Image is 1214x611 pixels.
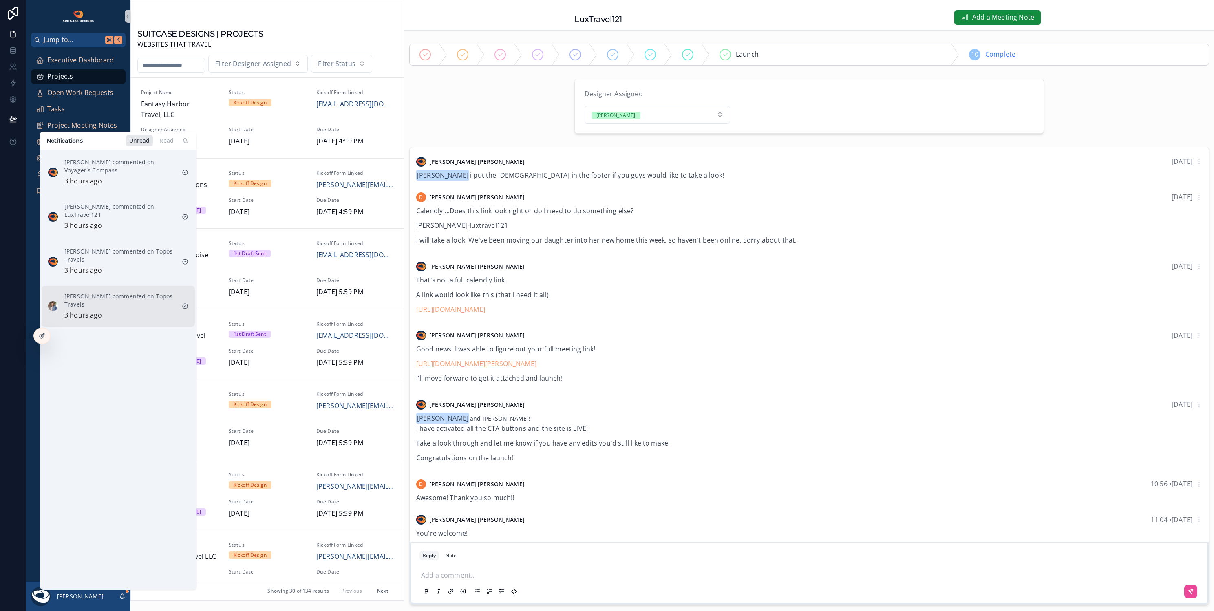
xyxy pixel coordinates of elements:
a: [URL][DOMAIN_NAME][PERSON_NAME] [416,359,536,368]
span: D [419,481,423,487]
p: Calendly ...Does this link look right or do I need to do something else? [416,206,1202,216]
span: [DATE] [229,438,307,448]
a: References [31,183,126,198]
a: Project NameThrive Global Travel LLCStatusKickoff DesignKickoff Form Linked[PERSON_NAME][EMAIL_AD... [131,530,404,600]
a: Open Work Requests [31,86,126,100]
a: Project NameFantasy Harbor Travel, LLCStatusKickoff DesignKickoff Form Linked[EMAIL_ADDRESS][DOMA... [131,78,404,158]
span: Kickoff Form Linked [316,321,394,327]
span: [DATE] 4:59 PM [316,207,394,217]
p: [PERSON_NAME] commented on Voyager's Compass [64,158,175,174]
p: [PERSON_NAME]-luxtravel121 [416,221,1202,230]
div: 1st Draft Sent [234,331,266,338]
span: Filter Designer Assigned [215,59,291,69]
span: Add a Meeting Note [972,12,1034,23]
div: scrollable content [26,47,130,209]
span: Fantasy Harbor Travel, LLC [141,99,219,120]
span: Jump to... [44,35,102,45]
a: My Profile [31,167,126,182]
p: That's not a full calendly link. [416,275,1202,285]
span: Filter Status [318,59,355,69]
span: Due Date [316,126,394,133]
p: Take a look through and let me know if you have any edits you'd still like to make. [416,438,1202,448]
p: Good news! I was able to figure out your full meeting link! [416,344,1202,354]
img: Notification icon [48,257,58,267]
a: [EMAIL_ADDRESS][DOMAIN_NAME] [316,331,394,341]
a: [URL][DOMAIN_NAME] [416,305,485,314]
span: Due Date [316,348,394,354]
span: [DATE] 5:59 PM [316,508,394,519]
span: [PERSON_NAME] [PERSON_NAME] [429,480,525,488]
div: Kickoff Design [234,401,267,408]
span: Due Date [316,569,394,575]
button: Reply [419,551,439,560]
button: Jump to...K [31,33,126,47]
span: Complete [985,49,1015,60]
a: [PERSON_NAME][EMAIL_ADDRESS][DOMAIN_NAME] [316,551,394,562]
p: 3 hours ago [64,310,102,321]
span: [DATE] [1172,192,1192,201]
p: I'll move forward to get it attached and launch! [416,373,1202,383]
span: [DATE] [229,207,307,217]
span: 10:56 • [DATE] [1151,479,1192,488]
span: Kickoff Form Linked [316,240,394,247]
span: Kickoff Form Linked [316,542,394,548]
span: D [419,194,423,201]
div: Note [446,552,457,559]
span: [PERSON_NAME] [PERSON_NAME] [429,401,525,409]
p: Congratulations on the launch! [416,453,1202,463]
a: [PERSON_NAME][EMAIL_ADDRESS][DOMAIN_NAME] [316,481,394,492]
p: 3 hours ago [64,176,102,187]
span: [PERSON_NAME] [PERSON_NAME] [429,516,525,524]
span: Executive Dashboard [47,55,114,66]
span: [PERSON_NAME] [PERSON_NAME] [429,193,525,201]
span: Kickoff Form Linked [316,472,394,478]
span: Due Date [316,428,394,435]
span: Launch [736,49,759,60]
span: Start Date [229,348,307,354]
span: Project Name [141,89,219,96]
span: [EMAIL_ADDRESS][DOMAIN_NAME] [316,250,394,260]
p: 3 hours ago [64,265,102,276]
span: WEBSITES THAT TRAVEL [137,40,263,50]
span: [PERSON_NAME] [416,413,469,424]
a: Tasks [31,102,126,117]
span: [PERSON_NAME] [PERSON_NAME] [429,158,525,166]
a: [EMAIL_ADDRESS][DOMAIN_NAME] [316,99,394,110]
a: [PERSON_NAME][EMAIL_ADDRESS][DOMAIN_NAME] [316,180,394,190]
span: Start Date [229,277,307,284]
a: Project NameVaelourra Lux TravelStatus1st Draft SentKickoff Form Linked[EMAIL_ADDRESS][DOMAIN_NAM... [131,309,404,379]
img: Notification icon [48,301,58,311]
span: Designer Assigned [141,126,219,133]
span: K [115,37,121,43]
h1: LuxTravel121 [574,13,622,25]
div: Kickoff Design [234,99,267,106]
span: Kickoff Form Linked [316,391,394,397]
span: Start Date [229,428,307,435]
p: [PERSON_NAME] [57,592,104,600]
span: [DATE] [229,508,307,519]
span: Status [229,321,307,327]
span: Designer Assigned [585,89,643,98]
span: [DATE] [229,136,307,147]
span: [PERSON_NAME] [PERSON_NAME] [429,331,525,340]
p: I will take a look. We've been moving our daughter into her new home this week, so haven't been o... [416,235,1202,245]
a: [PERSON_NAME][EMAIL_ADDRESS][DOMAIN_NAME] [316,401,394,411]
p: [PERSON_NAME] commented on Topos Travels [64,247,175,264]
button: Note [442,551,460,560]
div: Read [156,135,177,146]
button: Select Button [585,106,730,124]
span: Due Date [316,197,394,203]
span: [PERSON_NAME] [416,170,469,181]
span: Start Date [229,126,307,133]
span: [PERSON_NAME] [PERSON_NAME] [429,262,525,271]
a: User/Project [31,151,126,165]
p: A link would look like this (that i need it all) [416,290,1202,300]
a: Update User [31,135,126,149]
span: Projects [47,71,73,82]
div: and [PERSON_NAME]! [416,413,1202,463]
